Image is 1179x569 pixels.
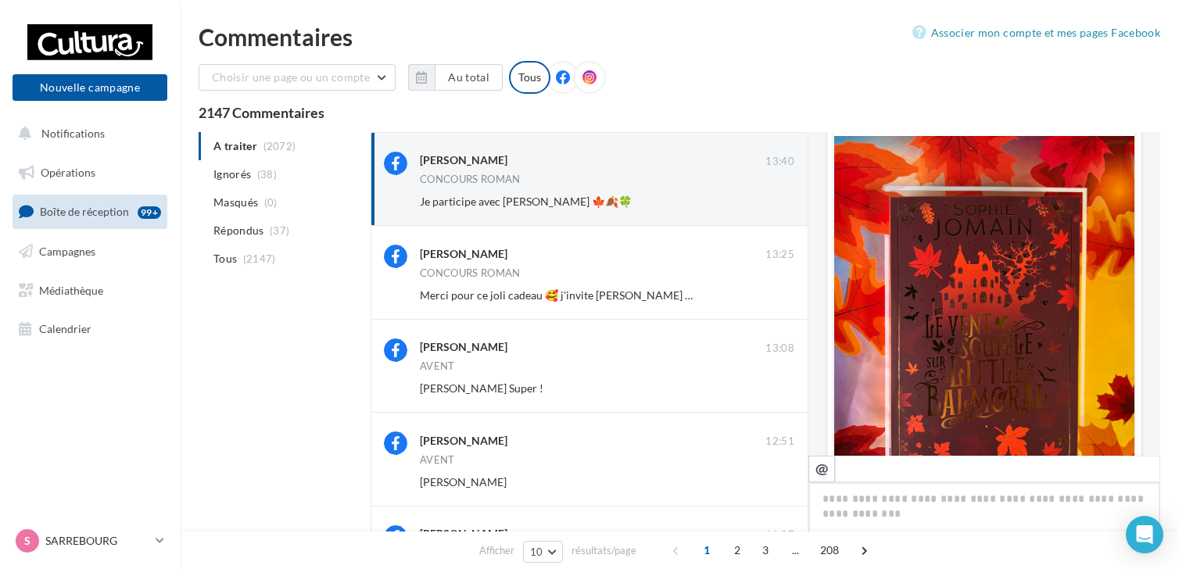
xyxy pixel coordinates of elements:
[9,235,170,268] a: Campagnes
[479,543,514,558] span: Afficher
[45,533,149,549] p: SARREBOURG
[509,61,550,94] div: Tous
[199,64,396,91] button: Choisir une page ou un compte
[9,313,170,345] a: Calendrier
[420,455,455,465] div: AVENT
[815,461,829,475] i: @
[9,156,170,189] a: Opérations
[9,274,170,307] a: Médiathèque
[420,246,507,262] div: [PERSON_NAME]
[912,23,1160,42] a: Associer mon compte et mes pages Facebook
[243,252,276,265] span: (2147)
[257,168,277,181] span: (38)
[9,117,164,150] button: Notifications
[138,206,161,219] div: 99+
[41,166,95,179] span: Opérations
[41,127,105,140] span: Notifications
[420,288,698,302] span: Merci pour ce joli cadeau 🥰 j'invite [PERSON_NAME] 🥳
[765,155,794,169] span: 13:40
[213,251,237,267] span: Tous
[420,361,455,371] div: AVENT
[420,174,521,184] div: CONCOURS ROMAN
[420,526,507,542] div: [PERSON_NAME]
[435,64,503,91] button: Au total
[13,526,167,556] a: S SARREBOURG
[765,435,794,449] span: 12:51
[270,224,289,237] span: (37)
[212,70,370,84] span: Choisir une page ou un compte
[199,25,1160,48] div: Commentaires
[213,223,264,238] span: Répondus
[808,456,835,482] button: @
[420,339,507,355] div: [PERSON_NAME]
[420,381,543,395] span: [PERSON_NAME] Super !
[39,245,95,258] span: Campagnes
[408,64,503,91] button: Au total
[814,538,846,563] span: 208
[199,106,1160,120] div: 2147 Commentaires
[765,248,794,262] span: 13:25
[420,475,507,488] span: [PERSON_NAME]
[264,196,278,209] span: (0)
[725,538,750,563] span: 2
[753,538,778,563] span: 3
[783,538,808,563] span: ...
[9,195,170,228] a: Boîte de réception99+
[765,342,794,356] span: 13:08
[523,541,563,563] button: 10
[24,533,30,549] span: S
[213,195,258,210] span: Masqués
[39,283,103,296] span: Médiathèque
[530,546,543,558] span: 10
[420,268,521,278] div: CONCOURS ROMAN
[765,528,794,542] span: 11:07
[213,166,251,182] span: Ignorés
[1126,516,1163,553] div: Open Intercom Messenger
[420,195,632,208] span: Je participe avec [PERSON_NAME] 🍁🍂🍀
[39,322,91,335] span: Calendrier
[40,205,129,218] span: Boîte de réception
[420,152,507,168] div: [PERSON_NAME]
[694,538,719,563] span: 1
[572,543,636,558] span: résultats/page
[13,74,167,101] button: Nouvelle campagne
[420,433,507,449] div: [PERSON_NAME]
